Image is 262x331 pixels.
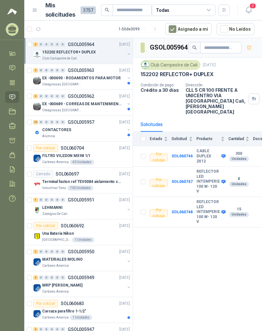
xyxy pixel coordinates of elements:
p: 152202 REFLECTOR+ DUPLEX [141,71,214,78]
div: Por cotizar [33,144,58,152]
a: Por cotizarSOL060683[DATE] Company LogoCarcaza para filtro 1-1/2"Cartones America1 Unidades [24,297,133,323]
div: Por cotizar [33,300,58,307]
div: 40 Unidades [70,160,94,165]
p: SOL060697 [56,172,79,176]
b: 300 [228,151,249,156]
p: MATERIALES MOLINO [42,256,83,263]
div: 0 [44,120,49,124]
div: 0 [55,249,60,254]
div: 0 [39,275,43,280]
p: [DATE] [119,275,130,281]
div: 0 [50,198,54,202]
p: Cartones America [42,289,69,294]
div: 0 [39,120,43,124]
p: Crédito a 30 días [141,87,181,93]
img: Company Logo [33,77,41,84]
p: GSOL005964 [68,42,94,47]
div: 0 [39,68,43,73]
th: Solicitud [172,132,196,146]
div: 0 [50,94,54,99]
p: [DATE] [119,119,130,125]
a: Por cotizarSOL060692[DATE] Company LogoUna Batería Nikon[GEOGRAPHIC_DATA]1 Unidades [24,219,133,245]
img: Company Logo [33,258,41,266]
div: 0 [39,94,43,99]
b: SOL060748 [172,210,193,214]
p: CONTACTORES [42,127,71,133]
span: Estado [150,137,163,141]
p: [DATE] [119,223,130,229]
p: Condición de pago [141,83,181,87]
a: 3 0 0 0 0 0 GSOL005962[DATE] Company LogoEX -000689 - CORREAS DE MANTENIMIENTOOleaginosas [GEOGRA... [33,92,131,113]
span: 2 [249,3,256,9]
div: 0 [55,94,60,99]
a: 1 0 0 0 0 0 GSOL005951[DATE] Company LogoLEHMANNIZoologico De Cali [33,196,131,217]
h1: Mis solicitudes [45,1,75,20]
b: CABLE DUPLEX 2X12 [196,149,220,164]
img: Company Logo [33,206,41,214]
div: Todas [156,7,169,14]
p: [DATE] [119,93,130,99]
b: 15 [228,207,249,212]
p: Industrias Tomy [42,185,66,191]
div: 1 [33,198,38,202]
p: Cartones America [42,315,69,320]
p: LEHMANNI [42,205,63,211]
p: Alumina [42,134,55,139]
p: GSOL005949 [68,275,94,280]
span: search [105,8,109,12]
div: Club Campestre de Cali [141,60,200,70]
div: 700 Unidades [67,185,93,191]
div: 0 [60,198,65,202]
p: Una Batería Nikon [42,231,74,237]
p: SOL060692 [61,224,84,228]
p: EX -000690 - RODAMIENTOS PARA MOTOR [42,75,121,81]
p: CLL 5 CR 100 FRENTE A UNICENTRO VIA [GEOGRAPHIC_DATA] Cali , [PERSON_NAME][GEOGRAPHIC_DATA] [186,87,246,114]
th: Cantidad [228,132,253,146]
p: [DATE] [119,301,130,307]
p: [DATE] [119,42,130,48]
p: Cartones America [42,160,69,165]
p: Dirección [186,83,246,87]
div: 0 [39,198,43,202]
p: GSOL005950 [68,249,94,254]
a: 3 0 0 0 0 0 GSOL005949[DATE] Company LogoMRP [PERSON_NAME]Cartones America [33,274,131,294]
button: 2 [243,4,254,16]
th: Producto [196,132,228,146]
div: 1 [33,249,38,254]
div: Unidades [229,156,249,162]
span: search [192,45,197,50]
p: EX -000689 - CORREAS DE MANTENIMIENTO [42,101,122,107]
p: GSOL005951 [68,198,94,202]
p: Carcaza para filtro 1-1/2" [42,308,86,314]
div: Por cotizar [33,222,58,230]
h3: GSOL005964 [150,43,189,52]
a: 3 0 0 0 0 0 GSOL005964[DATE] Company Logo152202 REFLECTOR+ DUPLEXClub Campestre de Cali [33,41,131,61]
b: REFLECTOR LED INTEMPERIE 100 W- 120 V [196,200,220,225]
div: 3 [33,42,38,47]
p: [DATE] [119,249,130,255]
div: 1 - 50 de 3099 [119,24,160,34]
div: Por cotizar [150,179,168,187]
div: 2 [33,68,38,73]
button: Asignado a mi [165,23,212,35]
span: Solicitud [172,137,188,141]
a: SOL060747 [172,179,193,184]
div: 10 [33,120,38,124]
img: Company Logo [33,310,41,318]
th: Estado [150,132,172,146]
img: Company Logo [142,61,149,68]
div: Unidades [229,212,249,217]
a: 1 0 0 0 0 0 GSOL005950[DATE] Company LogoMATERIALES MOLINOCartones America [33,248,131,268]
div: 0 [55,68,60,73]
div: 0 [50,42,54,47]
div: 0 [39,42,43,47]
p: Terminal faston ref TEV0084 aislamiento completo [42,179,122,185]
img: Company Logo [33,51,41,59]
img: Company Logo [33,180,41,188]
p: [DATE] [119,145,130,151]
p: GSOL005963 [68,68,94,73]
a: 2 0 0 0 0 0 GSOL005963[DATE] Company LogoEX -000690 - RODAMIENTOS PARA MOTOROleaginosas [GEOGRAPH... [33,67,131,87]
img: Company Logo [33,129,41,136]
span: Cantidad [228,137,244,141]
p: MRP [PERSON_NAME] [42,282,82,288]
